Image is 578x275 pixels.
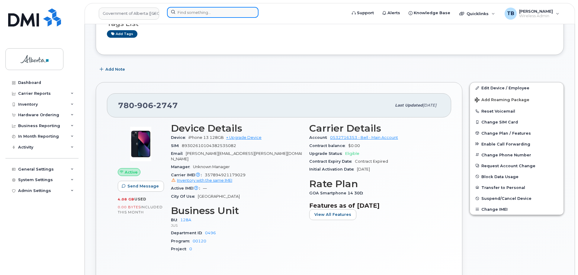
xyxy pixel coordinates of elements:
span: Support [357,10,374,16]
a: 128A [180,218,191,222]
button: Suspend/Cancel Device [470,193,564,204]
div: Quicklinks [455,8,499,20]
span: used [134,197,146,201]
span: 89302610104382535082 [182,143,236,148]
span: 0.00 Bytes [118,205,141,209]
a: Knowledge Base [404,7,454,19]
button: Block Data Usage [470,171,564,182]
h3: Business Unit [171,205,302,216]
span: GOA Smartphone 14 30D [309,191,366,195]
span: Initial Activation Date [309,167,357,171]
span: [DATE] [423,103,436,107]
a: Inventory with the same IMEI [171,178,232,183]
button: Change IMEI [470,204,564,215]
p: JUS [171,223,302,228]
a: 0 [189,247,192,251]
a: + Upgrade Device [226,135,262,140]
span: Last updated [395,103,423,107]
span: Device [171,135,188,140]
a: Support [348,7,378,19]
span: [PERSON_NAME][EMAIL_ADDRESS][PERSON_NAME][DOMAIN_NAME] [171,151,302,161]
span: Unknown Manager [193,165,230,169]
span: Suspend/Cancel Device [481,196,531,201]
span: Project [171,247,189,251]
span: View All Features [314,212,351,217]
h3: Rate Plan [309,178,440,189]
span: [GEOGRAPHIC_DATA] [198,194,240,199]
span: SIM [171,143,182,148]
span: Quicklinks [467,11,489,16]
span: Add Note [105,66,125,72]
a: Edit Device / Employee [470,82,564,93]
span: TB [507,10,514,17]
button: Request Account Change [470,160,564,171]
span: Alerts [387,10,400,16]
span: Eligible [345,151,359,156]
h3: Tags List [107,20,553,27]
span: Add Roaming Package [475,98,529,103]
button: Change SIM Card [470,117,564,127]
span: Program [171,239,193,243]
span: 4.08 GB [118,197,134,201]
span: Department ID [171,231,205,235]
img: image20231002-3703462-1ig824h.jpeg [123,126,159,162]
span: 906 [134,101,153,110]
a: Add tags [107,30,137,38]
button: Reset Voicemail [470,106,564,117]
span: Contract Expired [355,159,388,164]
button: View All Features [309,209,356,220]
span: Manager [171,165,193,169]
button: Send Message [118,181,164,192]
span: Active [125,169,138,175]
button: Add Note [96,64,130,75]
span: Email [171,151,186,156]
button: Change Phone Number [470,149,564,160]
a: Government of Alberta (GOA) [99,8,159,20]
div: Tami Betchuk [500,8,564,20]
span: Enable Call Forwarding [481,142,530,146]
h3: Device Details [171,123,302,134]
input: Find something... [167,7,258,18]
span: 780 [118,101,178,110]
a: 0532716353 - Bell - Main Account [330,135,398,140]
span: Knowledge Base [414,10,450,16]
span: Contract Expiry Date [309,159,355,164]
span: iPhone 13 128GB [188,135,224,140]
h3: Carrier Details [309,123,440,134]
span: Wireless Admin [519,14,553,18]
span: BU [171,218,180,222]
a: 0496 [205,231,216,235]
span: Account [309,135,330,140]
button: Add Roaming Package [470,93,564,106]
span: $0.00 [348,143,360,148]
span: — [203,186,207,190]
a: 00120 [193,239,206,243]
span: Carrier IMEI [171,173,205,177]
span: [PERSON_NAME] [519,9,553,14]
span: Active IMEI [171,186,203,190]
span: 357894921179029 [171,173,302,184]
button: Change Plan / Features [470,128,564,139]
a: Alerts [378,7,404,19]
span: 2747 [153,101,178,110]
span: Change Plan / Features [481,131,531,135]
button: Transfer to Personal [470,182,564,193]
span: Send Message [127,183,159,189]
span: City Of Use [171,194,198,199]
button: Enable Call Forwarding [470,139,564,149]
span: Inventory with the same IMEI [177,178,232,183]
span: Upgrade Status [309,151,345,156]
span: Contract balance [309,143,348,148]
span: [DATE] [357,167,370,171]
h3: Features as of [DATE] [309,202,440,209]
